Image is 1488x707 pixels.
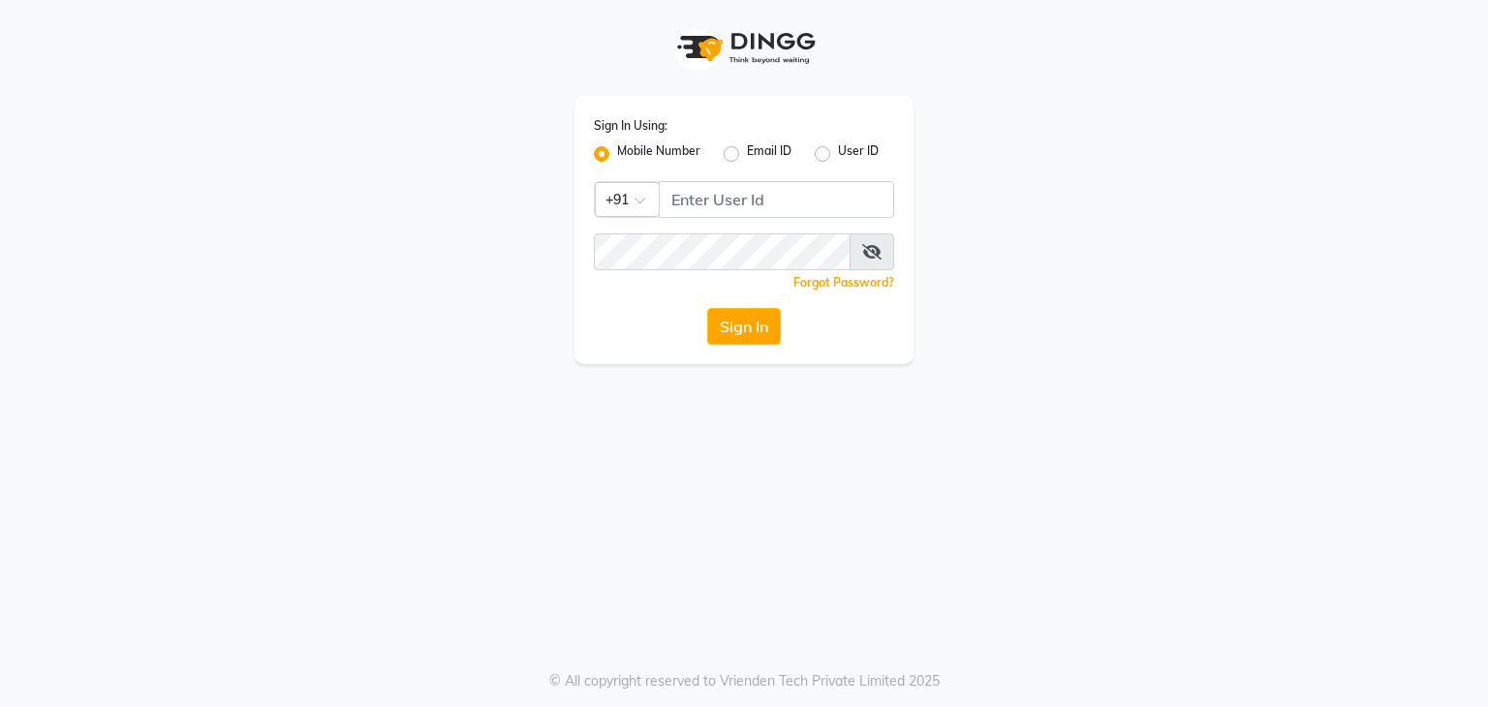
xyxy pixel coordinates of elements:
[594,233,851,270] input: Username
[838,142,879,166] label: User ID
[617,142,700,166] label: Mobile Number
[747,142,791,166] label: Email ID
[793,275,894,290] a: Forgot Password?
[594,117,667,135] label: Sign In Using:
[659,181,894,218] input: Username
[707,308,781,345] button: Sign In
[666,19,821,77] img: logo1.svg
